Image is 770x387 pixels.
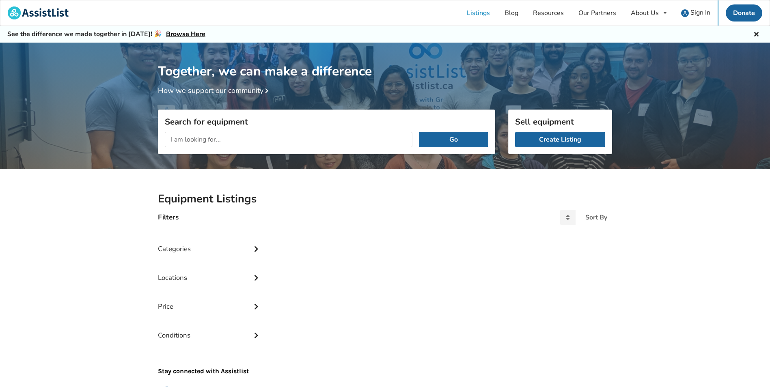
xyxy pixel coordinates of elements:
[674,0,718,26] a: user icon Sign In
[158,257,262,286] div: Locations
[166,30,205,39] a: Browse Here
[158,86,272,95] a: How we support our community
[158,344,262,376] p: Stay connected with Assistlist
[585,214,607,221] div: Sort By
[515,116,605,127] h3: Sell equipment
[158,315,262,344] div: Conditions
[526,0,571,26] a: Resources
[681,9,689,17] img: user icon
[419,132,488,147] button: Go
[165,132,412,147] input: I am looking for...
[7,30,205,39] h5: See the difference we made together in [DATE]! 🎉
[8,6,69,19] img: assistlist-logo
[571,0,623,26] a: Our Partners
[165,116,488,127] h3: Search for equipment
[158,228,262,257] div: Categories
[158,213,179,222] h4: Filters
[515,132,605,147] a: Create Listing
[158,192,612,206] h2: Equipment Listings
[158,43,612,80] h1: Together, we can make a difference
[497,0,526,26] a: Blog
[158,286,262,315] div: Price
[726,4,762,21] a: Donate
[459,0,497,26] a: Listings
[690,8,710,17] span: Sign In
[631,10,659,16] div: About Us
